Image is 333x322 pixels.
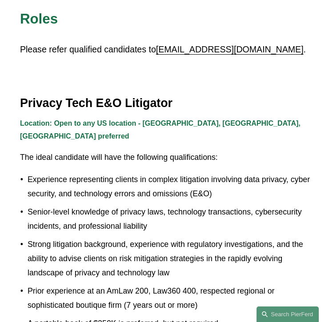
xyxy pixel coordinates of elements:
p: The ideal candidate will have the following qualifications: [20,150,313,164]
a: Search this site [257,306,319,322]
strong: Location: Open to any US location - [GEOGRAPHIC_DATA], [GEOGRAPHIC_DATA], [GEOGRAPHIC_DATA] prefe... [20,119,302,140]
p: Experience representing clients in complex litigation involving data privacy, cyber security, and... [28,172,313,201]
h3: Privacy Tech E&O Litigator [20,96,313,111]
p: Senior-level knowledge of privacy laws, technology transactions, cybersecurity incidents, and pro... [28,205,313,233]
p: Please refer qualified candidates to . [20,42,313,57]
a: [EMAIL_ADDRESS][DOMAIN_NAME] [156,44,304,54]
span: Roles [20,11,58,27]
p: Strong litigation background, experience with regulatory investigations, and the ability to advis... [28,237,313,280]
p: Prior experience at an AmLaw 200, Law360 400, respected regional or sophisticated boutique firm (... [28,284,313,312]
